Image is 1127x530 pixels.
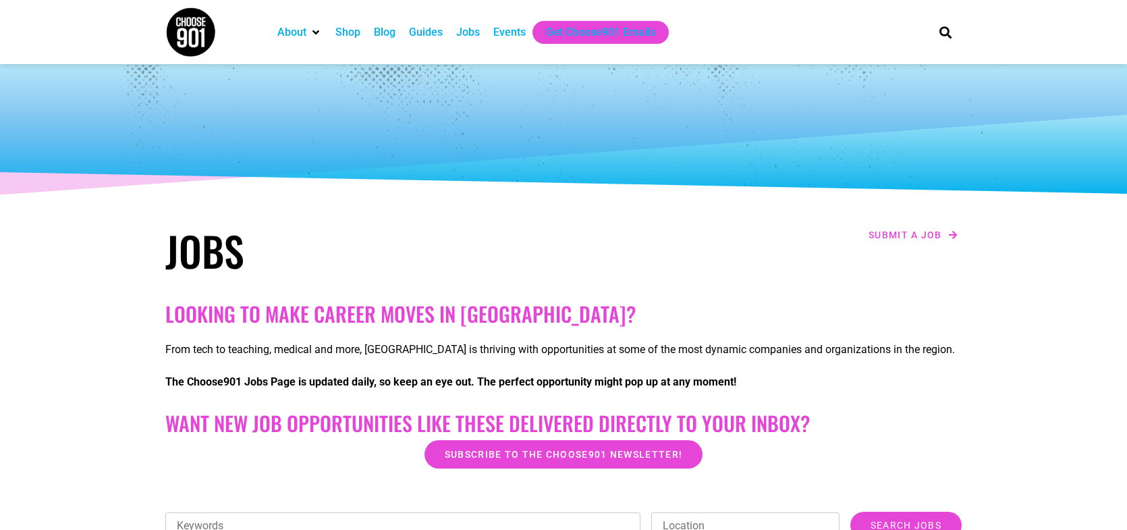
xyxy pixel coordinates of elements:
[493,24,526,41] a: Events
[165,226,557,275] h1: Jobs
[409,24,443,41] a: Guides
[271,21,329,44] div: About
[165,375,736,388] strong: The Choose901 Jobs Page is updated daily, so keep an eye out. The perfect opportunity might pop u...
[869,230,942,240] span: Submit a job
[546,24,655,41] a: Get Choose901 Emails
[934,21,956,43] div: Search
[271,21,916,44] nav: Main nav
[445,450,682,459] span: Subscribe to the Choose901 newsletter!
[165,411,962,435] h2: Want New Job Opportunities like these Delivered Directly to your Inbox?
[277,24,306,41] a: About
[864,226,962,244] a: Submit a job
[165,342,962,358] p: From tech to teaching, medical and more, [GEOGRAPHIC_DATA] is thriving with opportunities at some...
[456,24,480,41] a: Jobs
[165,302,962,326] h2: Looking to make career moves in [GEOGRAPHIC_DATA]?
[374,24,395,41] a: Blog
[335,24,360,41] a: Shop
[424,440,703,469] a: Subscribe to the Choose901 newsletter!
